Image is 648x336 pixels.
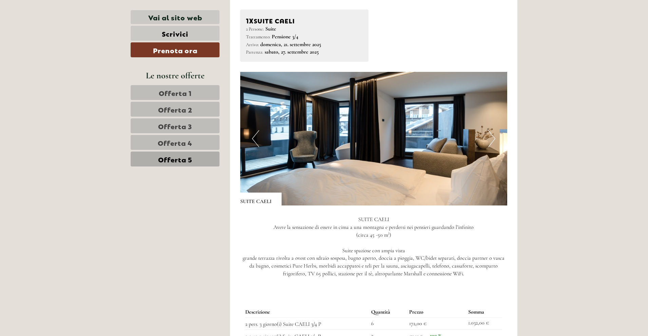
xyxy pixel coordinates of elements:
b: Pensione 3/4 [272,33,298,40]
div: SUITE CAELI [240,193,282,205]
div: SUITE CAELI [246,15,363,25]
a: Prenota ora [131,42,220,57]
a: Scrivici [131,26,220,41]
th: Prezzo [406,307,465,317]
p: SUITE CAELI Avere la sensazione di essere in cima a una montagna e perdersi nei pensieri guardand... [240,216,508,278]
small: Arrivo: [246,42,259,47]
b: 1x [246,15,254,25]
span: Offerta 5 [158,154,192,164]
a: Vai al sito web [131,10,220,24]
small: Trattamento: [246,34,270,40]
small: 2 Persone: [246,26,264,32]
small: 22:13 [10,33,91,38]
span: Offerta 4 [158,138,192,147]
td: 1.032,00 € [465,317,502,330]
div: Le nostre offerte [131,69,220,82]
small: Partenza: [246,49,263,55]
td: 2 pers. 3 giorno(i) Suite CAELI 3/4 P [245,317,368,330]
b: sabato, 27. settembre 2025 [265,48,319,55]
div: Buon giorno, come possiamo aiutarla? [5,18,94,39]
span: Offerta 2 [158,104,192,114]
th: Descrizione [245,307,368,317]
button: Invia [227,176,267,191]
td: 6 [368,317,407,330]
th: Somma [465,307,502,317]
th: Quantità [368,307,407,317]
button: Previous [252,130,259,147]
div: domenica [115,5,152,17]
b: Suite [265,25,276,32]
div: [GEOGRAPHIC_DATA] [10,20,91,25]
span: 172,00 € [409,320,426,327]
span: Offerta 1 [159,88,192,97]
b: domenica, 21. settembre 2025 [260,41,321,48]
img: image [240,72,508,205]
span: Offerta 3 [158,121,192,131]
button: Next [488,130,495,147]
